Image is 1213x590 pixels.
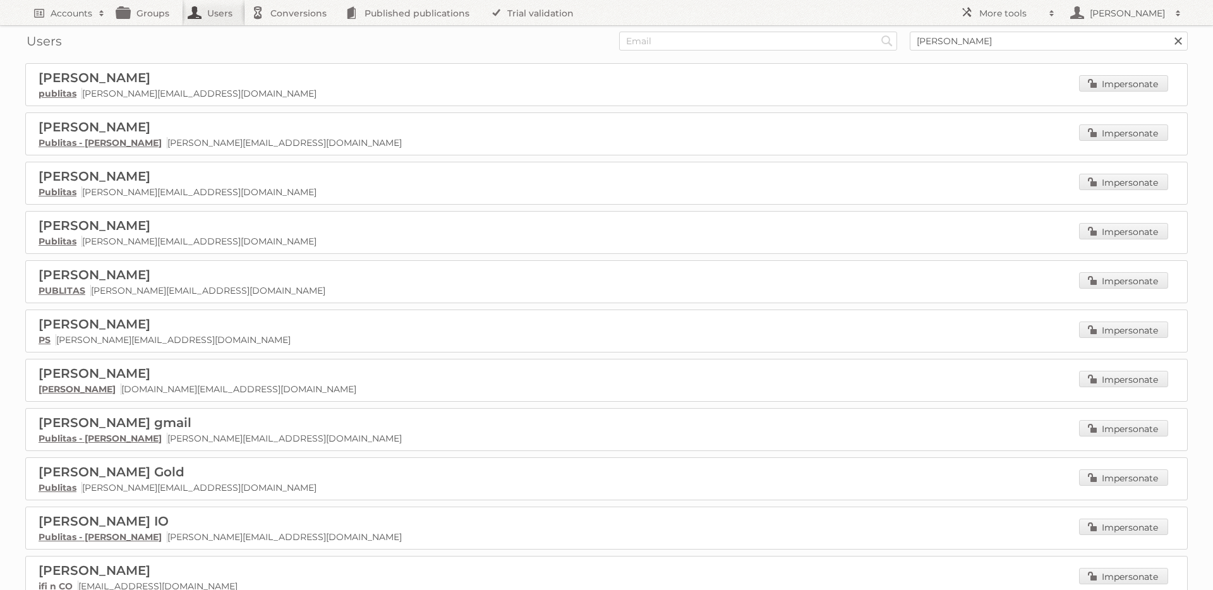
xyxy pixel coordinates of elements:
[39,433,162,444] a: Publitas - [PERSON_NAME]
[1079,420,1168,436] a: Impersonate
[39,415,191,430] span: [PERSON_NAME] gmail
[39,383,1174,395] p: [DOMAIN_NAME][EMAIL_ADDRESS][DOMAIN_NAME]
[39,514,169,529] span: [PERSON_NAME] IO
[39,186,1174,198] p: [PERSON_NAME][EMAIL_ADDRESS][DOMAIN_NAME]
[39,169,150,184] span: [PERSON_NAME]
[51,7,92,20] h2: Accounts
[39,334,51,346] a: PS
[1079,519,1168,535] a: Impersonate
[910,32,1188,51] input: Name
[1079,568,1168,584] a: Impersonate
[619,32,897,51] input: Email
[39,186,76,198] a: Publitas
[39,482,1174,493] p: [PERSON_NAME][EMAIL_ADDRESS][DOMAIN_NAME]
[39,236,76,247] a: Publitas
[979,7,1042,20] h2: More tools
[39,563,150,578] span: [PERSON_NAME]
[39,366,150,381] span: [PERSON_NAME]
[39,137,1174,148] p: [PERSON_NAME][EMAIL_ADDRESS][DOMAIN_NAME]
[39,88,76,99] a: publitas
[1079,469,1168,486] a: Impersonate
[39,334,1174,346] p: [PERSON_NAME][EMAIL_ADDRESS][DOMAIN_NAME]
[39,218,150,233] span: [PERSON_NAME]
[39,531,1174,543] p: [PERSON_NAME][EMAIL_ADDRESS][DOMAIN_NAME]
[1079,223,1168,239] a: Impersonate
[39,531,162,543] a: Publitas - [PERSON_NAME]
[39,70,150,85] span: [PERSON_NAME]
[1079,371,1168,387] a: Impersonate
[39,119,150,135] span: [PERSON_NAME]
[1079,272,1168,289] a: Impersonate
[878,32,896,51] input: Search
[39,482,76,493] a: Publitas
[39,267,150,282] span: [PERSON_NAME]
[39,137,162,148] a: Publitas - [PERSON_NAME]
[39,383,116,395] a: [PERSON_NAME]
[39,285,1174,296] p: [PERSON_NAME][EMAIL_ADDRESS][DOMAIN_NAME]
[39,285,85,296] a: PUBLITAS
[39,316,150,332] span: [PERSON_NAME]
[1087,7,1169,20] h2: [PERSON_NAME]
[39,464,184,479] span: [PERSON_NAME] Gold
[39,236,1174,247] p: [PERSON_NAME][EMAIL_ADDRESS][DOMAIN_NAME]
[1079,75,1168,92] a: Impersonate
[39,88,1174,99] p: [PERSON_NAME][EMAIL_ADDRESS][DOMAIN_NAME]
[1079,124,1168,141] a: Impersonate
[1079,322,1168,338] a: Impersonate
[39,433,1174,444] p: [PERSON_NAME][EMAIL_ADDRESS][DOMAIN_NAME]
[1079,174,1168,190] a: Impersonate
